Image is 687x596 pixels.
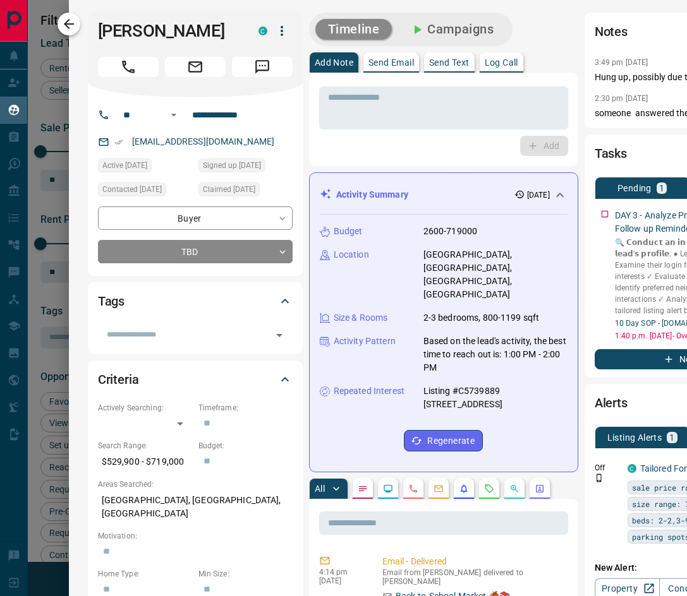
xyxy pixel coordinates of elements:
h2: Criteria [98,369,139,390]
svg: Opportunities [509,484,520,494]
div: TBD [98,240,293,263]
button: Regenerate [404,430,483,451]
svg: Email Verified [114,138,123,146]
span: Email [165,57,226,77]
p: 2:30 pm [DATE] [595,94,648,103]
p: Timeframe: [198,402,293,414]
h2: Alerts [595,393,628,413]
p: Email from [PERSON_NAME] delivered to [PERSON_NAME] [382,568,563,586]
p: Search Range: [98,440,192,451]
svg: Lead Browsing Activity [383,484,393,494]
p: Budget: [198,440,293,451]
p: Size & Rooms [334,311,388,325]
p: [GEOGRAPHIC_DATA], [GEOGRAPHIC_DATA], [GEOGRAPHIC_DATA] [98,490,293,524]
div: Thu Aug 07 2025 [198,158,293,176]
div: condos.ca [258,27,267,35]
p: 3:49 pm [DATE] [595,58,648,67]
p: 1 [669,433,674,442]
svg: Listing Alerts [459,484,469,494]
p: Based on the lead's activity, the best time to reach out is: 1:00 PM - 2:00 PM [423,335,568,374]
button: Open [166,107,181,122]
button: Campaigns [397,19,506,40]
button: Timeline [315,19,392,40]
h2: Notes [595,21,628,42]
h2: Tags [98,291,125,311]
p: Budget [334,225,363,238]
div: Activity Summary[DATE] [320,183,568,206]
span: Signed up [DATE] [203,159,261,172]
div: Thu Aug 07 2025 [198,182,293,200]
p: [DATE] [319,576,363,585]
p: $529,900 - $719,000 [98,451,192,472]
p: Email - Delivered [382,555,563,568]
span: Active [DATE] [102,159,147,172]
p: Min Size: [198,568,293,580]
svg: Notes [358,484,368,494]
p: Pending [617,184,652,193]
button: Open [271,326,288,344]
span: Message [232,57,293,77]
div: Tags [98,286,293,316]
span: Claimed [DATE] [203,183,255,196]
p: Actively Searching: [98,402,192,414]
p: 1 [659,184,664,193]
h2: Tasks [595,143,627,164]
svg: Calls [408,484,418,494]
p: 2-3 bedrooms, 800-1199 sqft [423,311,540,325]
p: Motivation: [98,530,293,542]
p: Off [595,462,620,474]
span: Call [98,57,159,77]
p: [GEOGRAPHIC_DATA], [GEOGRAPHIC_DATA], [GEOGRAPHIC_DATA], [GEOGRAPHIC_DATA] [423,248,568,301]
div: Thu Sep 04 2025 [98,182,192,200]
p: Add Note [315,58,353,67]
p: Send Email [368,58,414,67]
span: Contacted [DATE] [102,183,162,196]
a: [EMAIL_ADDRESS][DOMAIN_NAME] [132,136,275,146]
h1: [PERSON_NAME] [98,21,240,41]
p: Home Type: [98,568,192,580]
p: Areas Searched: [98,479,293,490]
p: Listing Alerts [607,433,662,442]
p: 4:14 pm [319,568,363,576]
p: 2600-719000 [423,225,477,238]
p: Log Call [485,58,518,67]
div: Criteria [98,364,293,395]
div: condos.ca [628,464,636,473]
div: Buyer [98,206,293,230]
svg: Emails [434,484,444,494]
p: All [315,484,325,493]
svg: Agent Actions [535,484,545,494]
p: Listing #C5739889 [STREET_ADDRESS] [423,384,568,411]
p: Activity Pattern [334,335,396,348]
div: Fri Aug 08 2025 [98,158,192,176]
p: Repeated Interest [334,384,404,398]
p: Send Text [429,58,470,67]
p: [DATE] [527,189,550,201]
svg: Push Notification Only [595,474,604,482]
svg: Requests [484,484,494,494]
p: Activity Summary [336,188,408,201]
p: Location [334,248,369,261]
